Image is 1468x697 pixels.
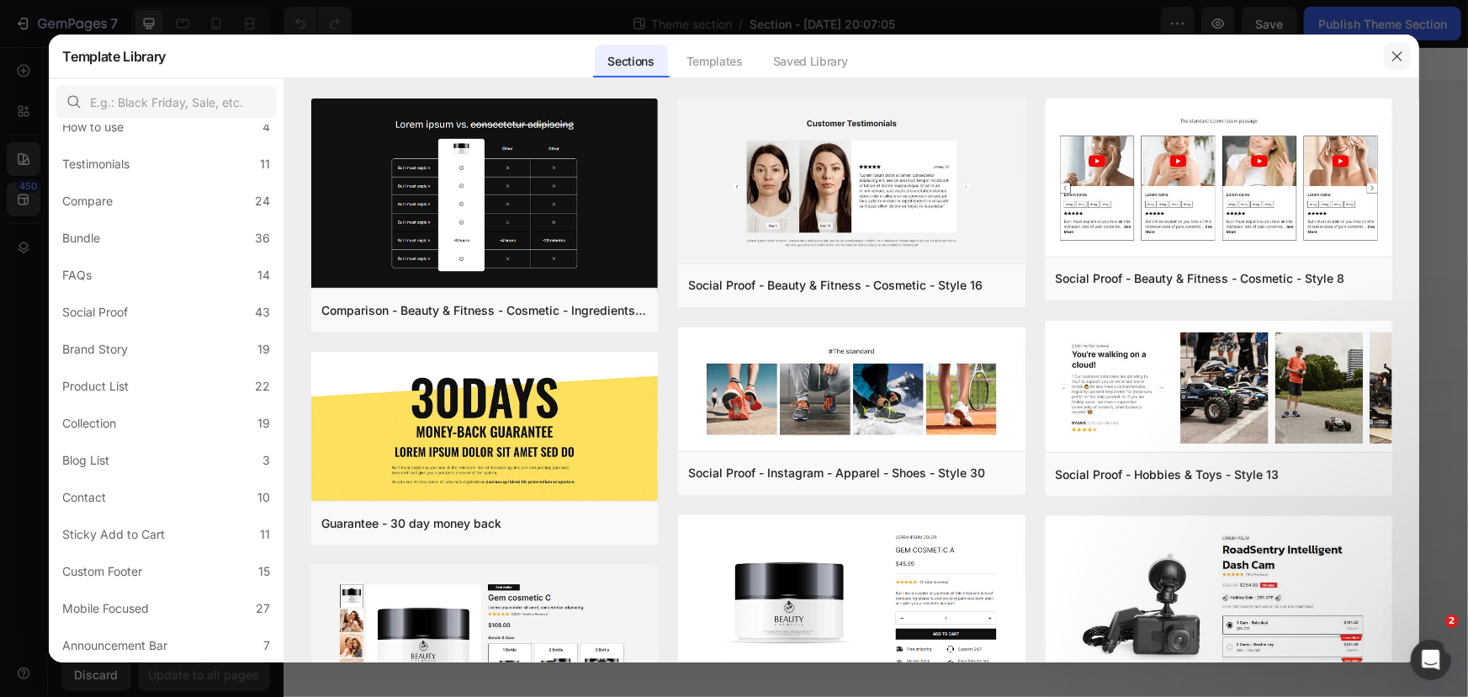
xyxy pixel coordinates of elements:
[255,228,270,248] div: 36
[257,413,270,434] div: 19
[62,636,167,656] div: Announcement Bar
[260,524,270,545] div: 11
[258,561,270,582] div: 15
[62,35,166,78] h2: Template Library
[62,191,113,211] div: Compare
[595,45,668,78] div: Sections
[1046,321,1392,455] img: sp13.png
[311,352,658,504] img: g30.png
[1411,640,1451,680] iframe: Intercom live chat
[688,275,983,295] div: Social Proof - Beauty & Fitness - Cosmetic - Style 16
[62,413,116,434] div: Collection
[62,487,106,508] div: Contact
[262,117,270,137] div: 4
[56,85,277,119] input: E.g.: Black Friday, Sale, etc.
[62,265,92,285] div: FAQs
[1056,269,1345,289] div: Social Proof - Beauty & Fitness - Cosmetic - Style 8
[673,45,756,78] div: Templates
[62,524,165,545] div: Sticky Add to Cart
[255,302,270,322] div: 43
[321,513,501,534] div: Guarantee - 30 day money back
[1046,98,1392,260] img: sp8.png
[760,45,861,78] div: Saved Library
[62,339,128,359] div: Brand Story
[257,487,270,508] div: 10
[255,376,270,396] div: 22
[255,191,270,211] div: 24
[262,450,270,471] div: 3
[257,339,270,359] div: 19
[62,154,130,174] div: Testimonials
[263,636,270,656] div: 7
[62,561,142,582] div: Custom Footer
[1445,615,1459,628] span: 2
[62,228,100,248] div: Bundle
[321,301,648,321] div: Comparison - Beauty & Fitness - Cosmetic - Ingredients - Style 19
[678,98,1025,266] img: sp16.png
[62,376,129,396] div: Product List
[256,599,270,619] div: 27
[688,463,985,483] div: Social Proof - Instagram - Apparel - Shoes - Style 30
[62,450,109,471] div: Blog List
[260,154,270,174] div: 11
[257,265,270,285] div: 14
[62,599,149,619] div: Mobile Focused
[558,79,647,93] div: Drop element here
[311,98,658,291] img: c19.png
[678,327,1025,455] img: sp30.png
[62,117,124,137] div: How to use
[62,302,128,322] div: Social Proof
[1056,465,1280,485] div: Social Proof - Hobbies & Toys - Style 13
